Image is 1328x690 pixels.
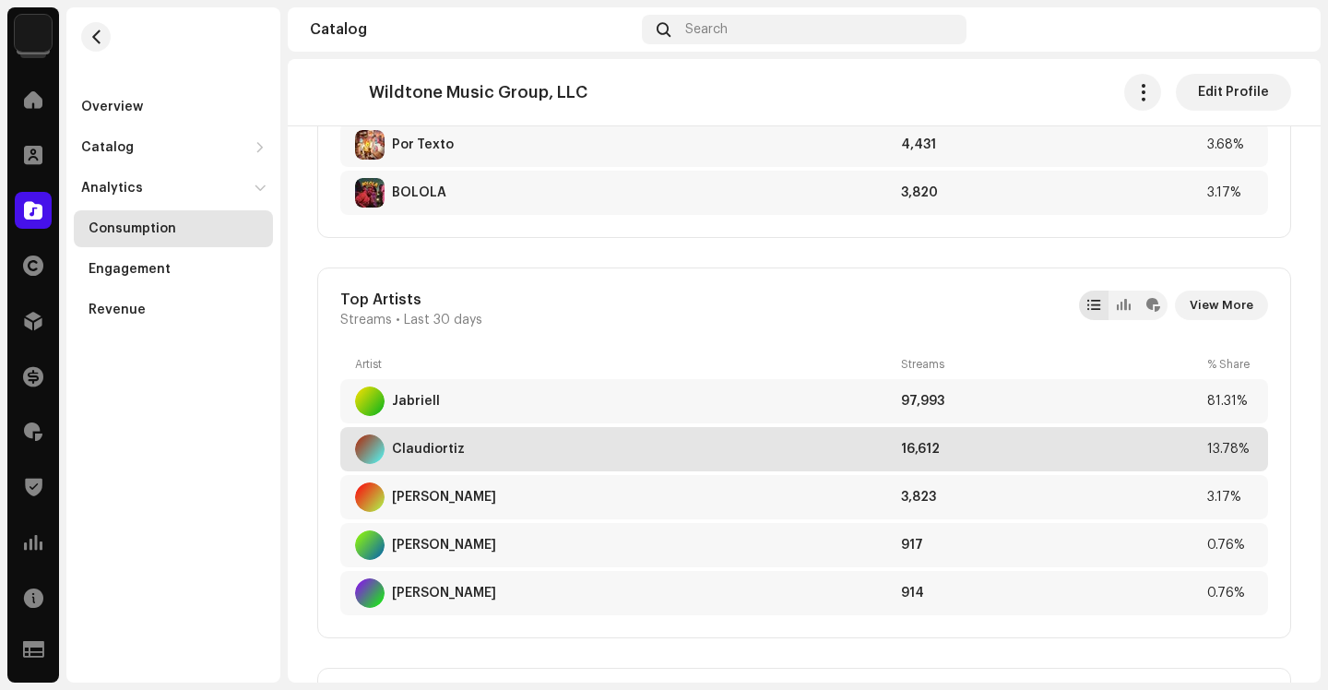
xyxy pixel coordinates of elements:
div: 0.76% [1207,586,1253,601]
div: Consumption [89,221,176,236]
div: Analytics [81,181,143,196]
div: Chriss Oz [392,490,496,505]
span: View More [1190,287,1253,324]
div: Streams [901,357,1200,372]
span: • [396,313,400,327]
button: Edit Profile [1176,74,1291,111]
re-m-nav-item: Revenue [74,291,273,328]
div: 3.17% [1207,185,1253,200]
img: 23CACEBA-76FC-48B9-A572-E7EE80F2F668 [355,178,385,208]
div: Top Artists [340,291,482,309]
div: Engagement [89,262,171,277]
div: 3,820 [901,185,1200,200]
div: 0.76% [1207,538,1253,553]
div: Catalog [310,22,634,37]
div: Por Texto [392,137,454,152]
div: 16,612 [901,442,1200,457]
re-m-nav-item: Engagement [74,251,273,288]
div: 917 [901,538,1200,553]
re-m-nav-item: Overview [74,89,273,125]
span: Edit Profile [1198,74,1269,111]
div: 13.78% [1207,442,1253,457]
re-m-nav-dropdown: Catalog [74,129,273,166]
div: 3.17% [1207,490,1253,505]
img: 4dfb21be-980f-4c35-894a-726d54a79389 [1269,15,1298,44]
div: Catalog [81,140,134,155]
div: Revenue [89,303,146,317]
div: % Share [1207,357,1253,372]
div: Claudiortiz [392,442,465,457]
div: 81.31% [1207,394,1253,409]
div: BOLOLA [392,185,446,200]
div: 914 [901,586,1200,601]
div: Overview [81,100,143,114]
div: 3,823 [901,490,1200,505]
div: 3.68% [1207,137,1253,152]
re-m-nav-dropdown: Analytics [74,170,273,328]
div: 97,993 [901,394,1200,409]
div: Artist [355,357,894,372]
span: Search [685,22,728,37]
img: 733AEE76-1BF8-4F33-A54A-0DD1C7E9835F [355,130,385,160]
span: Last 30 days [404,313,482,327]
div: Jabriell [392,394,440,409]
span: Streams [340,313,392,327]
button: View More [1175,291,1268,320]
div: 4,431 [901,137,1200,152]
re-m-nav-item: Consumption [74,210,273,247]
div: Jey L [392,538,496,553]
p: Wildtone Music Group, LLC [369,83,587,102]
div: Yendry Stylo [392,586,496,601]
img: a6ef08d4-7f4e-4231-8c15-c968ef671a47 [15,15,52,52]
img: f29f8d24-83ee-4aa1-a971-4f624e8323ac [317,74,354,111]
